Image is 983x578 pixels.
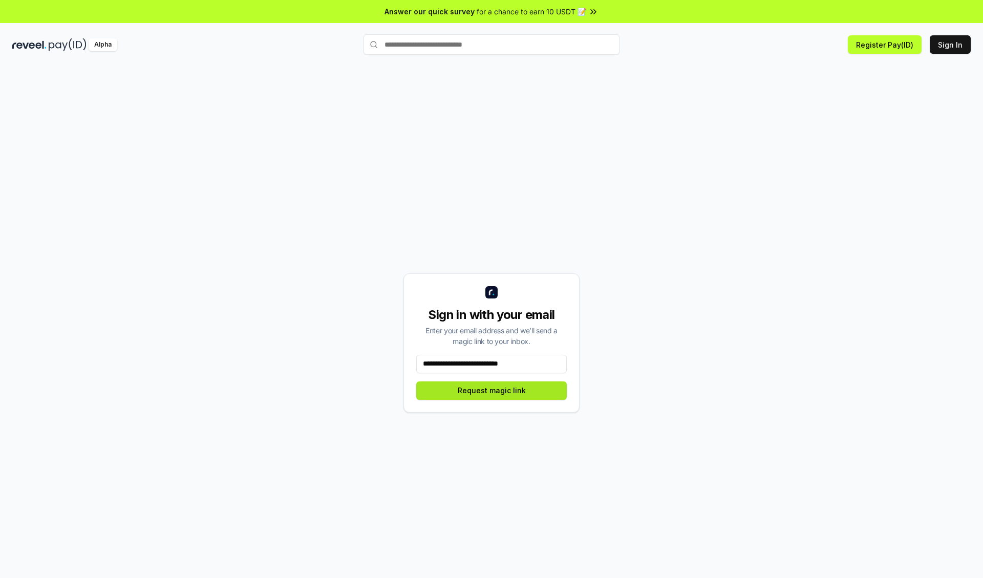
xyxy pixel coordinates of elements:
img: pay_id [49,38,87,51]
button: Request magic link [416,381,567,400]
button: Register Pay(ID) [848,35,922,54]
button: Sign In [930,35,971,54]
span: for a chance to earn 10 USDT 📝 [477,6,586,17]
img: logo_small [485,286,498,298]
div: Alpha [89,38,117,51]
div: Enter your email address and we’ll send a magic link to your inbox. [416,325,567,347]
span: Answer our quick survey [384,6,475,17]
img: reveel_dark [12,38,47,51]
div: Sign in with your email [416,307,567,323]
